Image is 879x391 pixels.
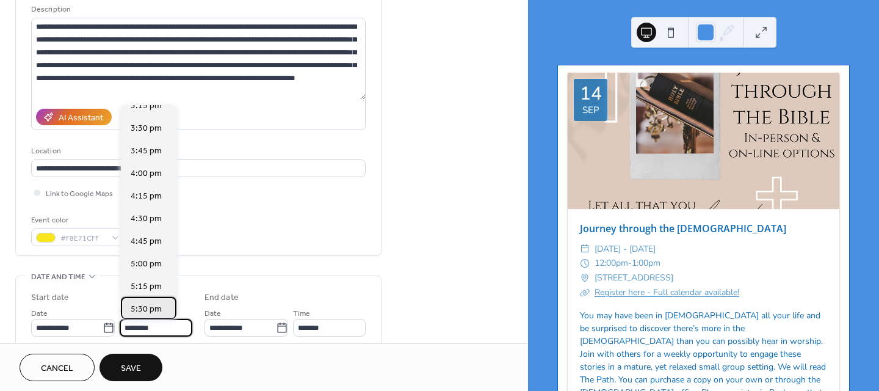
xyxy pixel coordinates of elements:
div: End date [204,291,239,304]
span: 1:00pm [632,256,660,271]
div: ​ [580,271,590,285]
span: Date and time [31,271,85,283]
span: 5:00 pm [131,258,162,271]
span: 4:45 pm [131,235,162,248]
span: 3:15 pm [131,100,162,112]
div: ​ [580,285,590,300]
a: Journey through the [DEMOGRAPHIC_DATA] [580,222,786,235]
span: 3:45 pm [131,145,162,158]
span: [STREET_ADDRESS] [595,271,673,285]
div: 14 [580,85,602,103]
a: Register here - Full calendar available! [595,287,739,298]
div: Location [31,145,363,158]
div: Sep [582,106,599,115]
span: Date [31,307,48,320]
span: 3:30 pm [131,122,162,135]
span: Date [204,307,221,320]
div: Event color [31,214,123,227]
span: 4:30 pm [131,213,162,225]
span: Cancel [41,362,73,375]
span: 4:00 pm [131,167,162,180]
div: ​ [580,242,590,257]
span: 12:00pm [595,256,628,271]
span: Save [121,362,141,375]
span: #F8E71CFF [60,232,106,245]
div: ​ [580,256,590,271]
div: Description [31,3,363,16]
button: AI Assistant [36,109,112,125]
span: Link to Google Maps [46,188,113,200]
span: 5:30 pm [131,303,162,316]
div: Start date [31,291,69,304]
span: Time [120,307,137,320]
button: Cancel [20,354,95,381]
button: Save [99,354,162,381]
span: 4:15 pm [131,190,162,203]
span: 5:15 pm [131,280,162,293]
span: [DATE] - [DATE] [595,242,656,257]
span: Time [293,307,310,320]
div: AI Assistant [59,112,103,125]
span: - [628,256,632,271]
